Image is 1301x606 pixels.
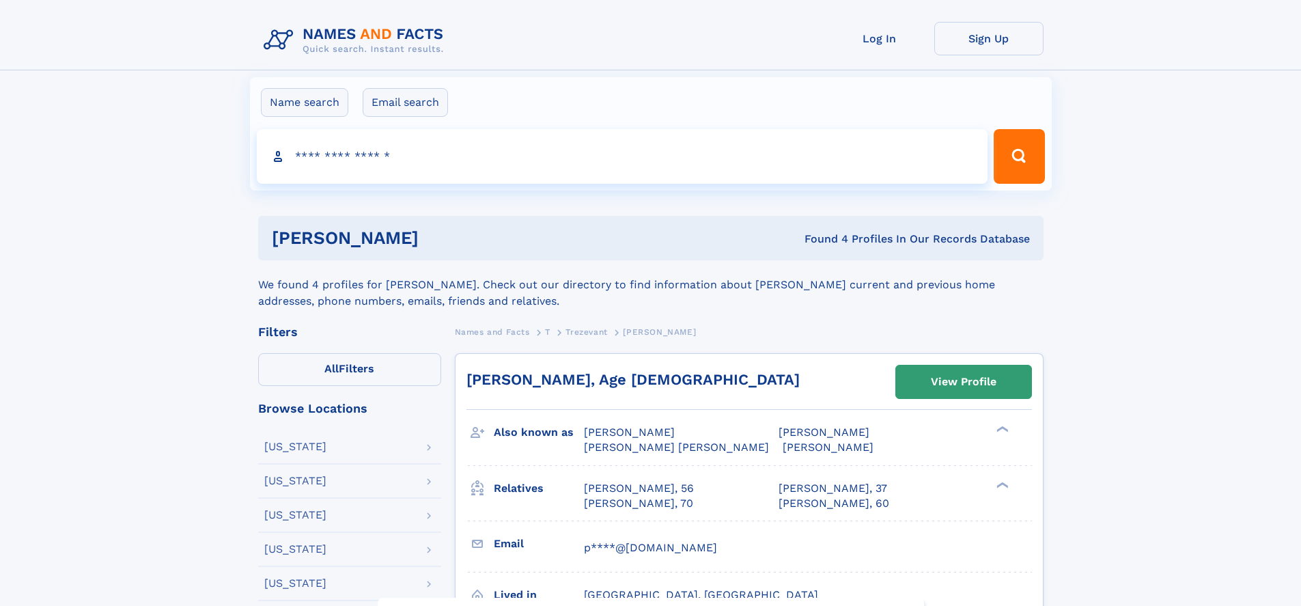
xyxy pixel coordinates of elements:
[258,402,441,415] div: Browse Locations
[825,22,934,55] a: Log In
[779,426,869,439] span: [PERSON_NAME]
[257,129,988,184] input: search input
[934,22,1044,55] a: Sign Up
[258,22,455,59] img: Logo Names and Facts
[258,260,1044,309] div: We found 4 profiles for [PERSON_NAME]. Check out our directory to find information about [PERSON_...
[258,353,441,386] label: Filters
[264,510,326,521] div: [US_STATE]
[264,441,326,452] div: [US_STATE]
[264,544,326,555] div: [US_STATE]
[466,371,800,388] a: [PERSON_NAME], Age [DEMOGRAPHIC_DATA]
[324,362,339,375] span: All
[623,327,696,337] span: [PERSON_NAME]
[994,129,1044,184] button: Search Button
[258,326,441,338] div: Filters
[264,578,326,589] div: [US_STATE]
[584,441,769,454] span: [PERSON_NAME] [PERSON_NAME]
[565,323,607,340] a: Trezevant
[611,232,1030,247] div: Found 4 Profiles In Our Records Database
[584,496,693,511] a: [PERSON_NAME], 70
[363,88,448,117] label: Email search
[494,532,584,555] h3: Email
[261,88,348,117] label: Name search
[272,230,612,247] h1: [PERSON_NAME]
[545,323,550,340] a: T
[779,496,889,511] a: [PERSON_NAME], 60
[545,327,550,337] span: T
[455,323,530,340] a: Names and Facts
[779,481,887,496] a: [PERSON_NAME], 37
[993,480,1009,489] div: ❯
[896,366,1031,398] a: View Profile
[264,476,326,486] div: [US_STATE]
[584,426,675,439] span: [PERSON_NAME]
[584,481,694,496] a: [PERSON_NAME], 56
[494,421,584,444] h3: Also known as
[565,327,607,337] span: Trezevant
[993,425,1009,434] div: ❯
[783,441,873,454] span: [PERSON_NAME]
[584,588,818,601] span: [GEOGRAPHIC_DATA], [GEOGRAPHIC_DATA]
[494,477,584,500] h3: Relatives
[931,366,996,398] div: View Profile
